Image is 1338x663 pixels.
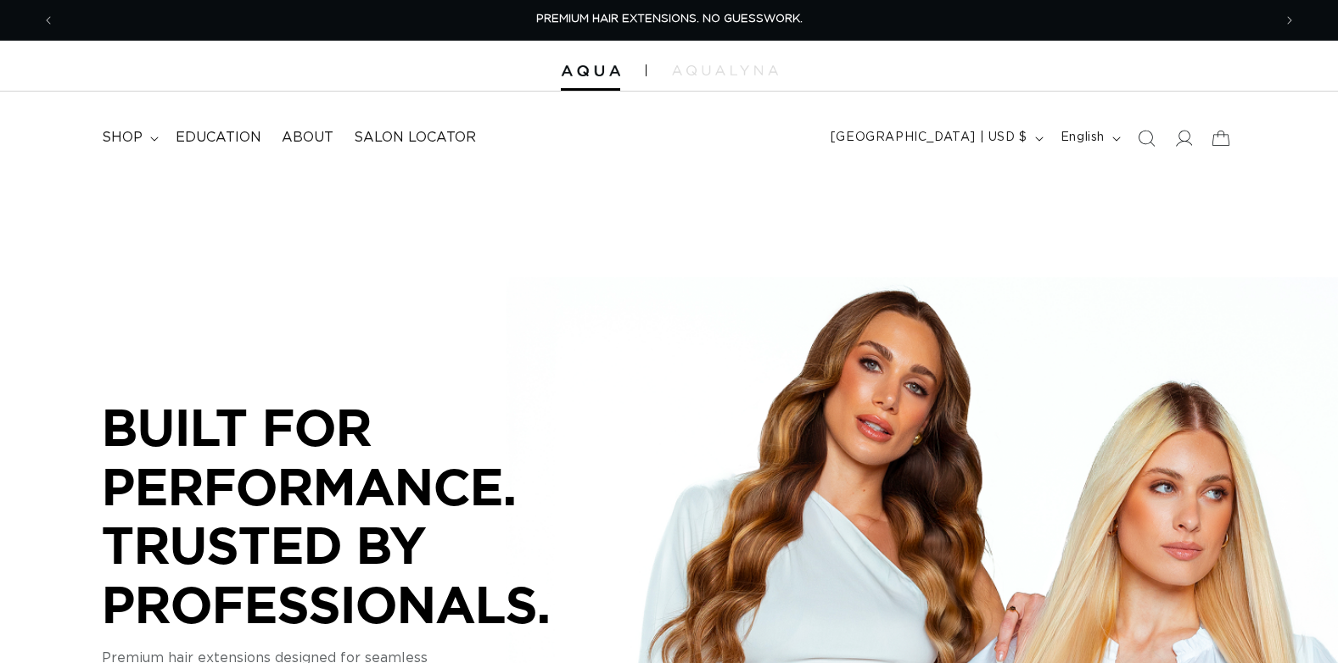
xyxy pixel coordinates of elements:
[672,65,778,75] img: aqualyna.com
[1271,4,1308,36] button: Next announcement
[30,4,67,36] button: Previous announcement
[165,119,272,157] a: Education
[92,119,165,157] summary: shop
[1061,129,1105,147] span: English
[1128,120,1165,157] summary: Search
[536,14,803,25] span: PREMIUM HAIR EXTENSIONS. NO GUESSWORK.
[102,129,143,147] span: shop
[820,122,1050,154] button: [GEOGRAPHIC_DATA] | USD $
[344,119,486,157] a: Salon Locator
[282,129,333,147] span: About
[272,119,344,157] a: About
[1050,122,1128,154] button: English
[102,398,611,633] p: BUILT FOR PERFORMANCE. TRUSTED BY PROFESSIONALS.
[176,129,261,147] span: Education
[354,129,476,147] span: Salon Locator
[561,65,620,77] img: Aqua Hair Extensions
[831,129,1027,147] span: [GEOGRAPHIC_DATA] | USD $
